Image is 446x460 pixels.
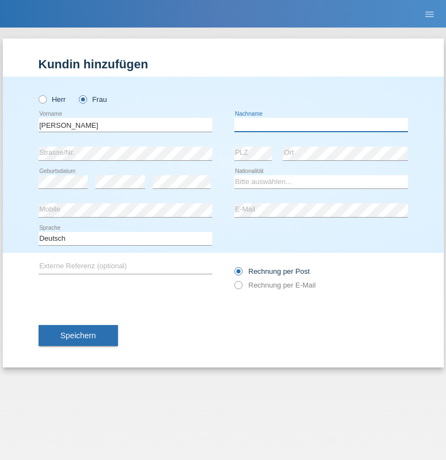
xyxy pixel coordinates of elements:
input: Frau [79,95,86,102]
button: Speichern [39,325,118,346]
h1: Kundin hinzufügen [39,57,408,71]
label: Herr [39,95,66,104]
input: Rechnung per Post [234,267,241,281]
input: Rechnung per E-Mail [234,281,241,295]
label: Frau [79,95,107,104]
i: menu [424,9,435,20]
span: Speichern [61,331,96,340]
input: Herr [39,95,46,102]
a: menu [418,10,440,17]
label: Rechnung per E-Mail [234,281,316,289]
label: Rechnung per Post [234,267,310,275]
